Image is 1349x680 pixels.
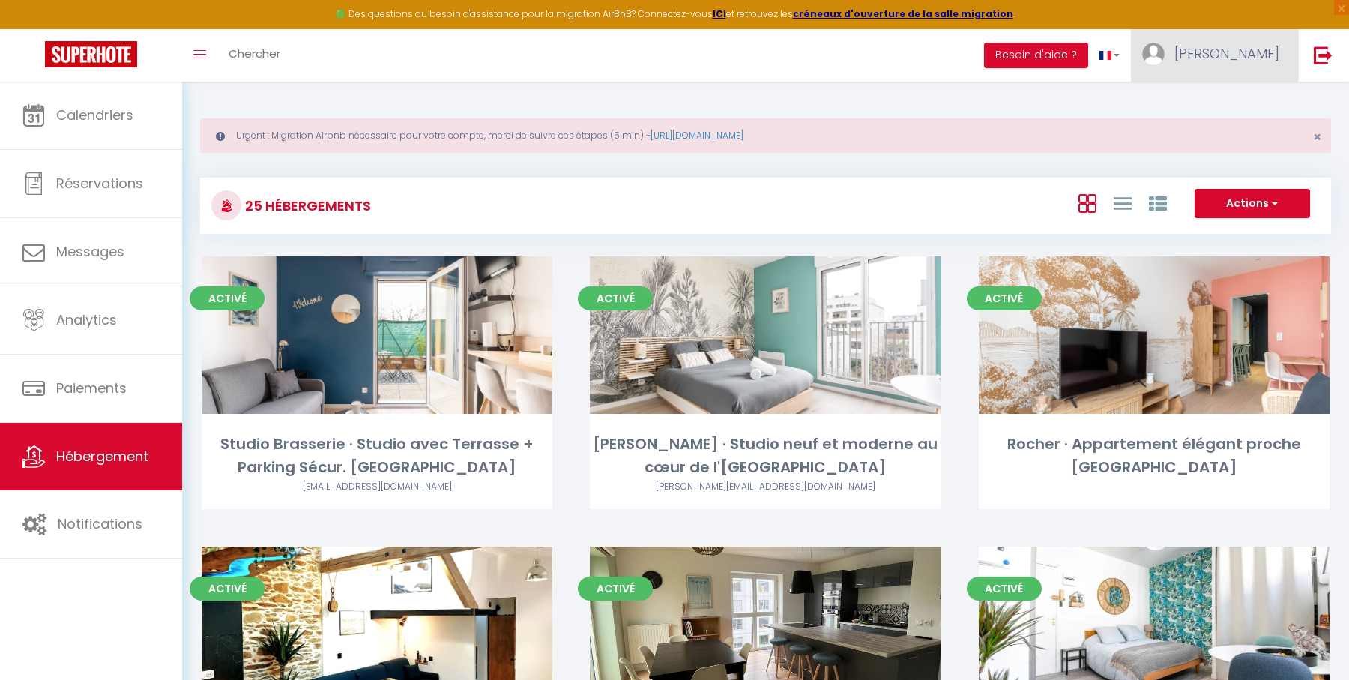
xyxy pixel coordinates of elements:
[590,480,941,494] div: Airbnb
[56,379,127,397] span: Paiements
[1314,46,1333,64] img: logout
[12,6,57,51] button: Ouvrir le widget de chat LiveChat
[1313,127,1321,146] span: ×
[1078,190,1096,215] a: Vue en Box
[979,433,1330,480] div: Rocher · Appartement élégant proche [GEOGRAPHIC_DATA]
[202,433,552,480] div: Studio Brasserie · Studio avec Terrasse + Parking Sécur. [GEOGRAPHIC_DATA]
[984,43,1088,68] button: Besoin d'aide ?
[1313,130,1321,144] button: Close
[229,46,280,61] span: Chercher
[45,41,137,67] img: Super Booking
[56,174,143,193] span: Réservations
[190,577,265,601] span: Activé
[56,447,148,466] span: Hébergement
[56,106,133,124] span: Calendriers
[58,514,142,533] span: Notifications
[590,433,941,480] div: [PERSON_NAME] · Studio neuf et moderne au cœur de l'[GEOGRAPHIC_DATA]
[200,118,1331,153] div: Urgent : Migration Airbnb nécessaire pour votre compte, merci de suivre ces étapes (5 min) -
[190,286,265,310] span: Activé
[217,29,292,82] a: Chercher
[651,129,743,142] a: [URL][DOMAIN_NAME]
[1131,29,1298,82] a: ... [PERSON_NAME]
[56,310,117,329] span: Analytics
[578,577,653,601] span: Activé
[1149,190,1167,215] a: Vue par Groupe
[1174,44,1279,63] span: [PERSON_NAME]
[967,577,1042,601] span: Activé
[1195,189,1310,219] button: Actions
[967,286,1042,310] span: Activé
[1142,43,1165,65] img: ...
[713,7,726,20] a: ICI
[578,286,653,310] span: Activé
[1114,190,1132,215] a: Vue en Liste
[793,7,1013,20] a: créneaux d'ouverture de la salle migration
[56,242,124,261] span: Messages
[202,480,552,494] div: Airbnb
[241,189,371,223] h3: 25 Hébergements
